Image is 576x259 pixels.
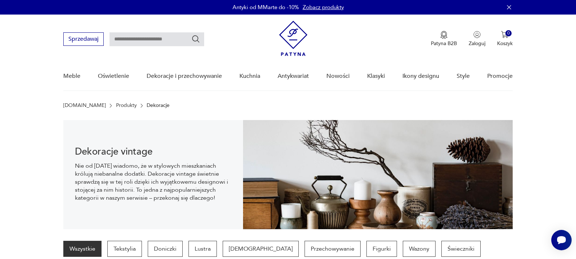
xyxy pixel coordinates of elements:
[305,241,361,257] a: Przechowywanie
[440,31,448,39] img: Ikona medalu
[431,31,457,47] button: Patyna B2B
[366,241,397,257] a: Figurki
[191,35,200,43] button: Szukaj
[75,162,231,202] p: Nie od [DATE] wiadomo, że w stylowych mieszkaniach królują niebanalne dodatki. Dekoracje vintage ...
[505,30,512,36] div: 0
[367,62,385,90] a: Klasyki
[431,40,457,47] p: Patyna B2B
[303,4,344,11] a: Zobacz produkty
[551,230,572,250] iframe: Smartsupp widget button
[148,241,183,257] a: Doniczki
[469,31,485,47] button: Zaloguj
[473,31,481,38] img: Ikonka użytkownika
[63,37,104,42] a: Sprzedawaj
[243,120,513,229] img: 3afcf10f899f7d06865ab57bf94b2ac8.jpg
[497,40,513,47] p: Koszyk
[63,103,106,108] a: [DOMAIN_NAME]
[63,32,104,46] button: Sprzedawaj
[403,241,436,257] a: Wazony
[233,4,299,11] p: Antyki od MMarte do -10%
[63,241,102,257] a: Wszystkie
[278,62,309,90] a: Antykwariat
[107,241,142,257] a: Tekstylia
[188,241,217,257] a: Lustra
[239,62,260,90] a: Kuchnia
[326,62,350,90] a: Nowości
[75,147,231,156] h1: Dekoracje vintage
[431,31,457,47] a: Ikona medaluPatyna B2B
[147,103,170,108] p: Dekoracje
[497,31,513,47] button: 0Koszyk
[63,62,80,90] a: Meble
[487,62,513,90] a: Promocje
[402,62,439,90] a: Ikony designu
[469,40,485,47] p: Zaloguj
[98,62,129,90] a: Oświetlenie
[147,62,222,90] a: Dekoracje i przechowywanie
[457,62,470,90] a: Style
[501,31,508,38] img: Ikona koszyka
[279,21,307,56] img: Patyna - sklep z meblami i dekoracjami vintage
[223,241,299,257] a: [DEMOGRAPHIC_DATA]
[116,103,137,108] a: Produkty
[441,241,481,257] a: Świeczniki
